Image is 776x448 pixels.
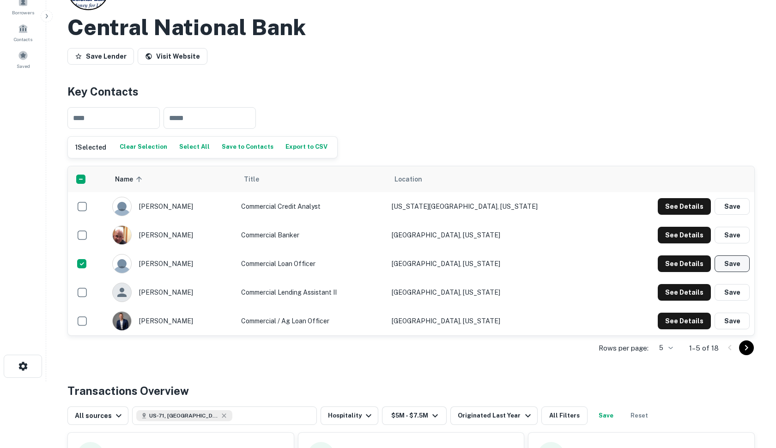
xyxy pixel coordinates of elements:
[658,284,711,301] button: See Details
[624,406,654,425] button: Reset
[591,406,621,425] button: Save your search to get updates of matches that match your search criteria.
[541,406,588,425] button: All Filters
[382,406,447,425] button: $5M - $7.5M
[387,307,609,335] td: [GEOGRAPHIC_DATA], [US_STATE]
[715,227,750,243] button: Save
[68,166,754,335] div: scrollable content
[67,406,128,425] button: All sources
[117,140,170,154] button: Clear Selection
[689,343,719,354] p: 1–5 of 18
[14,36,32,43] span: Contacts
[715,255,750,272] button: Save
[730,374,776,418] iframe: Chat Widget
[658,198,711,215] button: See Details
[112,311,232,331] div: [PERSON_NAME]
[599,343,649,354] p: Rows per page:
[75,142,106,152] h6: 1 Selected
[387,278,609,307] td: [GEOGRAPHIC_DATA], [US_STATE]
[236,307,387,335] td: Commercial / Ag Loan Officer
[3,20,43,45] a: Contacts
[236,221,387,249] td: Commercial Banker
[236,249,387,278] td: Commercial Loan Officer
[387,192,609,221] td: [US_STATE][GEOGRAPHIC_DATA], [US_STATE]
[283,140,330,154] button: Export to CSV
[450,406,537,425] button: Originated Last Year
[138,48,207,65] a: Visit Website
[115,174,145,185] span: Name
[387,221,609,249] td: [GEOGRAPHIC_DATA], [US_STATE]
[112,197,232,216] div: [PERSON_NAME]
[67,382,189,399] h4: Transactions Overview
[3,47,43,72] a: Saved
[458,410,533,421] div: Originated Last Year
[149,412,218,420] span: US-71, [GEOGRAPHIC_DATA], [GEOGRAPHIC_DATA], [GEOGRAPHIC_DATA]
[739,340,754,355] button: Go to next page
[321,406,378,425] button: Hospitality
[67,83,755,100] h4: Key Contacts
[219,140,276,154] button: Save to Contacts
[108,166,236,192] th: Name
[112,225,232,245] div: [PERSON_NAME]
[394,174,422,185] span: Location
[113,197,131,216] img: 9c8pery4andzj6ohjkjp54ma2
[658,255,711,272] button: See Details
[715,313,750,329] button: Save
[658,313,711,329] button: See Details
[658,227,711,243] button: See Details
[236,278,387,307] td: Commercial Lending Assistant II
[236,166,387,192] th: Title
[715,284,750,301] button: Save
[652,341,674,355] div: 5
[112,254,232,273] div: [PERSON_NAME]
[236,192,387,221] td: Commercial Credit Analyst
[387,249,609,278] td: [GEOGRAPHIC_DATA], [US_STATE]
[113,226,131,244] img: 1516544612051
[113,254,131,273] img: 9c8pery4andzj6ohjkjp54ma2
[244,174,271,185] span: Title
[17,62,30,70] span: Saved
[177,140,212,154] button: Select All
[12,9,34,16] span: Borrowers
[132,406,317,425] button: US-71, [GEOGRAPHIC_DATA], [GEOGRAPHIC_DATA], [GEOGRAPHIC_DATA]
[387,166,609,192] th: Location
[715,198,750,215] button: Save
[67,48,134,65] button: Save Lender
[113,312,131,330] img: 1682025379664
[112,283,232,302] div: [PERSON_NAME]
[75,410,124,421] div: All sources
[67,14,306,41] h2: Central National Bank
